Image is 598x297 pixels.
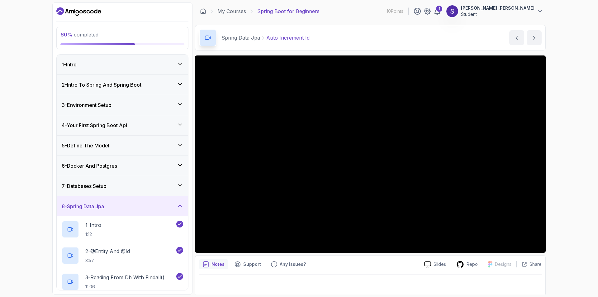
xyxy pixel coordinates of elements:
[85,247,130,255] p: 2 - @Entity And @Id
[57,95,188,115] button: 3-Environment Setup
[62,162,117,170] h3: 6 - Docker And Postgres
[199,259,228,269] button: notes button
[451,261,483,268] a: Repo
[467,261,478,267] p: Repo
[243,261,261,267] p: Support
[195,55,546,253] iframe: 4 - Auto Increment Id
[257,7,320,15] p: Spring Boot for Beginners
[56,7,101,17] a: Dashboard
[461,11,534,17] p: Student
[57,176,188,196] button: 7-Databases Setup
[62,273,183,290] button: 3-Reading From Db With Findall()11:06
[280,261,306,267] p: Any issues?
[62,221,183,238] button: 1-Intro1:12
[85,221,101,229] p: 1 - Intro
[200,8,206,14] a: Dashboard
[387,8,403,14] p: 10 Points
[527,30,542,45] button: next content
[266,34,310,41] p: Auto Increment Id
[85,274,164,281] p: 3 - Reading From Db With Findall()
[62,61,77,68] h3: 1 - Intro
[217,7,246,15] a: My Courses
[57,136,188,156] button: 5-Define The Model
[446,5,458,17] img: user profile image
[57,156,188,176] button: 6-Docker And Postgres
[480,159,592,269] iframe: chat widget
[572,272,592,291] iframe: chat widget
[62,101,112,109] h3: 3 - Environment Setup
[85,231,101,237] p: 1:12
[60,31,73,38] span: 60 %
[85,257,130,264] p: 3:57
[446,5,543,17] button: user profile image[PERSON_NAME] [PERSON_NAME]Student
[461,5,534,11] p: [PERSON_NAME] [PERSON_NAME]
[62,81,141,89] h3: 2 - Intro To Spring And Spring Boot
[267,259,310,269] button: Feedback button
[85,284,164,290] p: 11:06
[57,75,188,95] button: 2-Intro To Spring And Spring Boot
[419,261,451,268] a: Slides
[62,142,109,149] h3: 5 - Define The Model
[62,203,104,210] h3: 8 - Spring Data Jpa
[436,6,442,12] div: 1
[62,122,127,129] h3: 4 - Your First Spring Boot Api
[434,261,446,267] p: Slides
[434,7,441,15] a: 1
[57,115,188,135] button: 4-Your First Spring Boot Api
[221,34,260,41] p: Spring Data Jpa
[231,259,265,269] button: Support button
[57,196,188,216] button: 8-Spring Data Jpa
[57,55,188,74] button: 1-Intro
[62,182,107,190] h3: 7 - Databases Setup
[60,31,98,38] span: completed
[509,30,524,45] button: previous content
[211,261,225,267] p: Notes
[62,247,183,264] button: 2-@Entity And @Id3:57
